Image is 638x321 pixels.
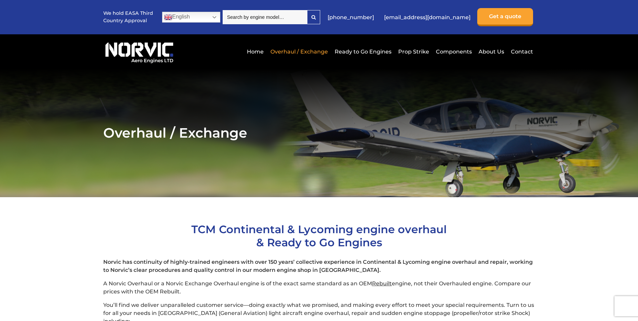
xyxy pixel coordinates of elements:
[372,280,392,287] span: Rebuilt
[324,9,377,26] a: [PHONE_NUMBER]
[381,9,474,26] a: [EMAIL_ADDRESS][DOMAIN_NAME]
[245,43,265,60] a: Home
[103,259,533,273] strong: Norvic has continuity of highly-trained engineers with over 150 years’ collective experience in C...
[162,12,220,23] a: English
[103,124,535,141] h2: Overhaul / Exchange
[509,43,533,60] a: Contact
[269,43,330,60] a: Overhaul / Exchange
[333,43,393,60] a: Ready to Go Engines
[477,43,506,60] a: About Us
[103,39,175,64] img: Norvic Aero Engines logo
[434,43,474,60] a: Components
[103,280,535,296] p: A Norvic Overhaul or a Norvic Exchange Overhaul engine is of the exact same standard as an OEM en...
[164,13,172,21] img: en
[397,43,431,60] a: Prop Strike
[103,10,154,24] p: We hold EASA Third Country Approval
[477,8,533,26] a: Get a quote
[191,223,447,249] span: TCM Continental & Lycoming engine overhaul & Ready to Go Engines
[223,10,307,24] input: Search by engine model…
